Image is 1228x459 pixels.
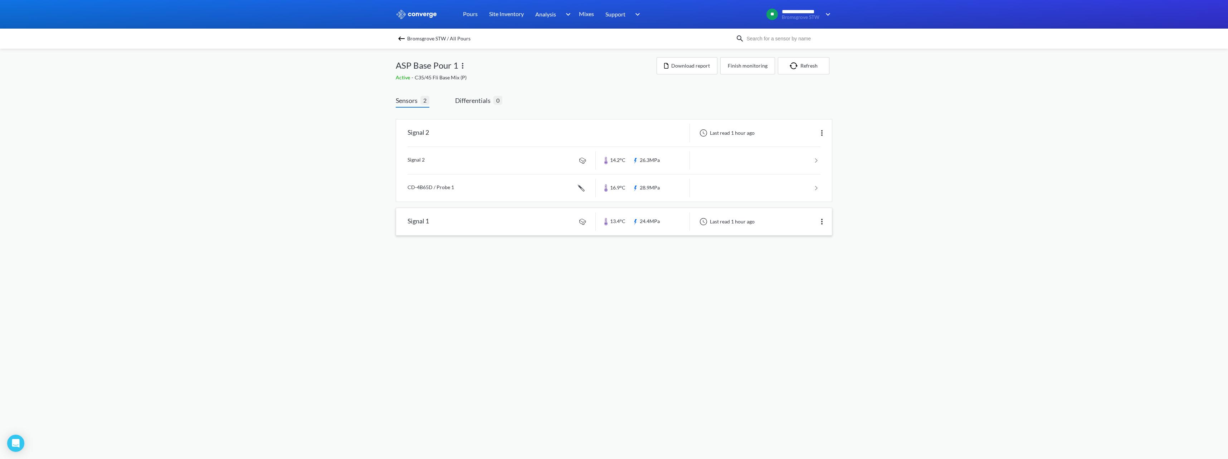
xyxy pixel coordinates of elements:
img: icon-search.svg [736,34,744,43]
span: 2 [420,96,429,105]
img: more.svg [818,129,826,137]
img: more.svg [458,61,467,70]
img: icon-file.svg [664,63,668,69]
input: Search for a sensor by name [744,35,831,43]
img: icon-refresh.svg [790,62,800,69]
img: downArrow.svg [561,10,572,19]
span: Analysis [535,10,556,19]
span: - [411,74,415,80]
span: Differentials [455,95,493,105]
div: C35/45 Fli Base Mix (P) [396,74,657,82]
span: 0 [493,96,502,105]
img: backspace.svg [397,34,406,43]
img: downArrow.svg [630,10,642,19]
img: more.svg [818,217,826,226]
button: Download report [657,57,717,74]
img: downArrow.svg [821,10,832,19]
div: Last read 1 hour ago [696,129,757,137]
span: Support [605,10,625,19]
span: Sensors [396,95,420,105]
span: Bromsgrove STW [782,15,821,20]
span: Bromsgrove STW / All Pours [407,34,471,44]
button: Refresh [778,57,829,74]
div: Signal 2 [408,124,429,142]
span: Active [396,74,411,80]
div: Open Intercom Messenger [7,435,24,452]
span: ASP Base Pour 1 [396,59,458,72]
img: logo_ewhite.svg [396,10,437,19]
button: Finish monitoring [720,57,775,74]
